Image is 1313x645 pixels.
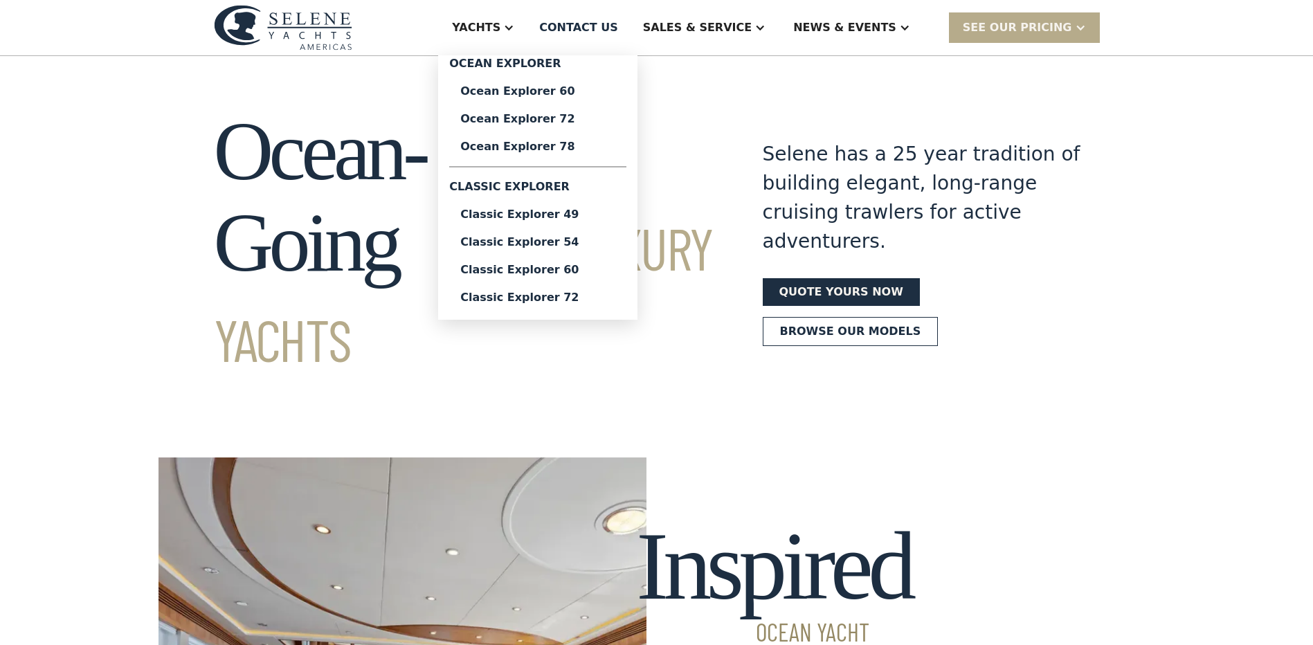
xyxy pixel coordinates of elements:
div: Classic Explorer 49 [460,209,615,220]
h1: Ocean-Going [214,106,713,380]
div: Classic Explorer 72 [460,292,615,303]
div: Ocean Explorer 60 [460,86,615,97]
div: Classic Explorer [449,173,626,201]
div: Contact US [539,19,618,36]
div: Sales & Service [643,19,752,36]
a: Classic Explorer 72 [449,284,626,311]
a: Classic Explorer 49 [449,201,626,228]
a: Ocean Explorer 78 [449,133,626,161]
div: Ocean Explorer 78 [460,141,615,152]
a: Ocean Explorer 72 [449,105,626,133]
div: SEE Our Pricing [949,12,1100,42]
div: Ocean Explorer [449,55,626,78]
a: Browse our models [763,317,939,346]
div: Classic Explorer 54 [460,237,615,248]
a: Ocean Explorer 60 [449,78,626,105]
div: News & EVENTS [793,19,896,36]
div: Ocean Explorer 72 [460,113,615,125]
div: Selene has a 25 year tradition of building elegant, long-range cruising trawlers for active adven... [763,140,1081,256]
span: Ocean Yacht [636,619,911,644]
a: Quote yours now [763,278,920,306]
div: Classic Explorer 60 [460,264,615,275]
div: Yachts [452,19,500,36]
img: logo [214,5,352,50]
a: Classic Explorer 54 [449,228,626,256]
a: Classic Explorer 60 [449,256,626,284]
nav: Yachts [438,55,637,320]
div: SEE Our Pricing [963,19,1072,36]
